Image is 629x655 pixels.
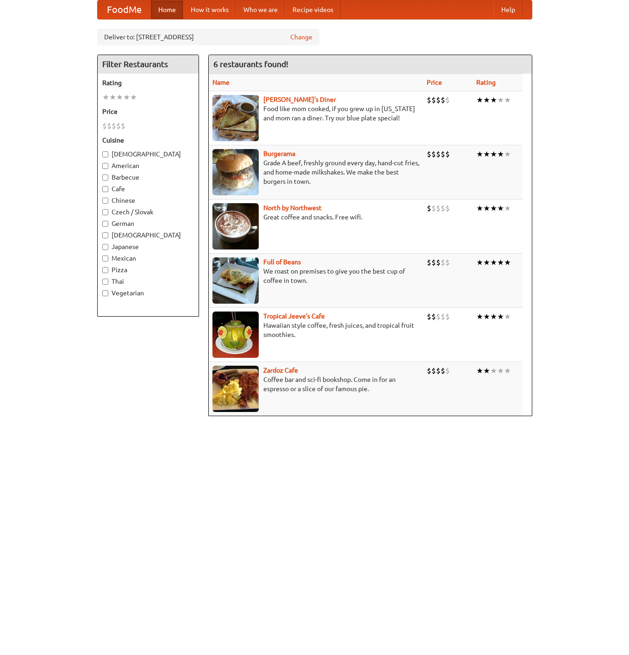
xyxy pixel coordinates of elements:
[436,95,441,105] li: $
[427,257,431,268] li: $
[212,212,419,222] p: Great coffee and snacks. Free wifi.
[212,321,419,339] p: Hawaiian style coffee, fresh juices, and tropical fruit smoothies.
[441,203,445,213] li: $
[102,107,194,116] h5: Price
[476,95,483,105] li: ★
[263,96,336,103] a: [PERSON_NAME]'s Diner
[151,0,183,19] a: Home
[263,204,322,212] b: North by Northwest
[445,203,450,213] li: $
[504,257,511,268] li: ★
[436,203,441,213] li: $
[236,0,285,19] a: Who we are
[497,203,504,213] li: ★
[102,221,108,227] input: German
[102,290,108,296] input: Vegetarian
[497,149,504,159] li: ★
[212,375,419,393] p: Coffee bar and sci-fi bookshop. Come in for an espresso or a slice of our famous pie.
[490,366,497,376] li: ★
[445,312,450,322] li: $
[102,277,194,286] label: Thai
[431,257,436,268] li: $
[476,366,483,376] li: ★
[102,161,194,170] label: American
[212,257,259,304] img: beans.jpg
[263,367,298,374] a: Zardoz Cafe
[497,312,504,322] li: ★
[102,244,108,250] input: Japanese
[285,0,341,19] a: Recipe videos
[97,29,319,45] div: Deliver to: [STREET_ADDRESS]
[102,288,194,298] label: Vegetarian
[483,312,490,322] li: ★
[494,0,523,19] a: Help
[483,257,490,268] li: ★
[504,366,511,376] li: ★
[445,257,450,268] li: $
[102,242,194,251] label: Japanese
[504,312,511,322] li: ★
[102,256,108,262] input: Mexican
[102,209,108,215] input: Czech / Slovak
[263,150,295,157] a: Burgerama
[212,203,259,250] img: north.jpg
[436,312,441,322] li: $
[109,92,116,102] li: ★
[263,258,301,266] a: Full of Beans
[102,279,108,285] input: Thai
[441,312,445,322] li: $
[212,158,419,186] p: Grade A beef, freshly ground every day, hand-cut fries, and home-made milkshakes. We make the bes...
[98,0,151,19] a: FoodMe
[212,366,259,412] img: zardoz.jpg
[102,207,194,217] label: Czech / Slovak
[427,312,431,322] li: $
[431,203,436,213] li: $
[263,312,325,320] a: Tropical Jeeve's Cafe
[102,121,107,131] li: $
[504,95,511,105] li: ★
[436,366,441,376] li: $
[490,203,497,213] li: ★
[441,366,445,376] li: $
[445,149,450,159] li: $
[102,136,194,145] h5: Cuisine
[483,95,490,105] li: ★
[504,149,511,159] li: ★
[290,32,312,42] a: Change
[102,265,194,274] label: Pizza
[441,257,445,268] li: $
[504,203,511,213] li: ★
[441,95,445,105] li: $
[213,60,288,69] ng-pluralize: 6 restaurants found!
[130,92,137,102] li: ★
[476,149,483,159] li: ★
[212,104,419,123] p: Food like mom cooked, if you grew up in [US_STATE] and mom ran a diner. Try our blue plate special!
[497,95,504,105] li: ★
[427,149,431,159] li: $
[212,312,259,358] img: jeeves.jpg
[102,175,108,181] input: Barbecue
[445,95,450,105] li: $
[483,149,490,159] li: ★
[497,257,504,268] li: ★
[445,366,450,376] li: $
[102,173,194,182] label: Barbecue
[212,149,259,195] img: burgerama.jpg
[483,203,490,213] li: ★
[431,312,436,322] li: $
[102,219,194,228] label: German
[436,149,441,159] li: $
[102,163,108,169] input: American
[476,79,496,86] a: Rating
[98,55,199,74] h4: Filter Restaurants
[483,366,490,376] li: ★
[102,198,108,204] input: Chinese
[427,95,431,105] li: $
[121,121,125,131] li: $
[116,121,121,131] li: $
